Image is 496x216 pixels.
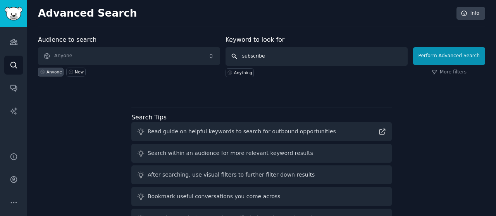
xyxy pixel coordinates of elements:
[148,171,315,179] div: After searching, use visual filters to further filter down results
[413,47,485,65] button: Perform Advanced Search
[75,69,84,75] div: New
[5,7,22,20] img: GummySearch logo
[131,114,167,121] label: Search Tips
[234,70,252,75] div: Anything
[226,36,285,43] label: Keyword to look for
[38,36,96,43] label: Audience to search
[456,7,485,20] a: Info
[38,7,452,20] h2: Advanced Search
[66,68,85,77] a: New
[148,192,281,201] div: Bookmark useful conversations you come across
[38,47,220,65] button: Anyone
[46,69,62,75] div: Anyone
[148,149,313,157] div: Search within an audience for more relevant keyword results
[226,47,408,66] input: Any keyword
[432,69,467,76] a: More filters
[148,128,336,136] div: Read guide on helpful keywords to search for outbound opportunities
